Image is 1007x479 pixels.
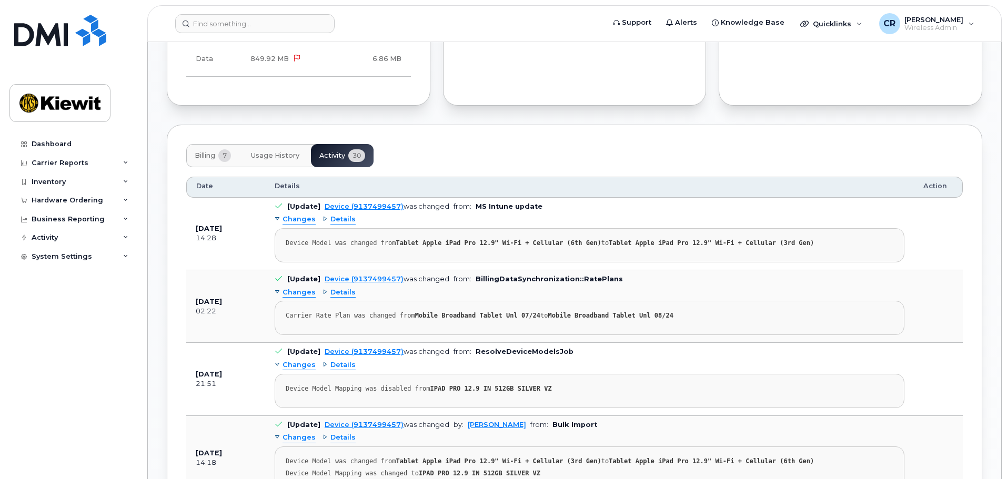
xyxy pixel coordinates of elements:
[196,370,222,378] b: [DATE]
[325,348,404,355] a: Device (9137499457)
[195,151,215,160] span: Billing
[904,15,963,24] span: [PERSON_NAME]
[175,14,335,33] input: Find something...
[250,55,289,63] span: 849.92 MB
[287,202,320,210] b: [Update]
[609,457,814,465] strong: Tablet Apple iPad Pro 12.9" Wi-Fi + Cellular (6th Gen)
[325,202,404,210] a: Device (9137499457)
[476,348,573,355] b: ResolveDeviceModelsJob
[287,275,320,283] b: [Update]
[218,149,231,162] span: 7
[552,421,597,429] b: Bulk Import
[622,17,651,28] span: Support
[419,470,540,477] strong: IPAD PRO 12.9 IN 512GB SILVER VZ
[883,17,895,30] span: CR
[454,275,471,283] span: from:
[286,239,893,247] div: Device Model was changed from to
[468,421,526,429] a: [PERSON_NAME]
[330,215,356,225] span: Details
[196,449,222,457] b: [DATE]
[914,177,963,198] th: Action
[454,202,471,210] span: from:
[548,312,673,319] strong: Mobile Broadband Tablet Unl 08/24
[430,385,552,392] strong: IPAD PRO 12.9 IN 512GB SILVER VZ
[186,42,230,76] td: Data
[415,312,540,319] strong: Mobile Broadband Tablet Unl 07/24
[196,298,222,305] b: [DATE]
[454,421,464,429] span: by:
[704,12,792,33] a: Knowledge Base
[476,275,623,283] b: BillingDataSynchronization::RatePlans
[330,288,356,298] span: Details
[325,421,404,429] a: Device (9137499457)
[283,288,316,298] span: Changes
[196,225,222,232] b: [DATE]
[196,379,256,389] div: 21:51
[530,421,548,429] span: from:
[287,348,320,355] b: [Update]
[283,215,316,225] span: Changes
[283,360,316,370] span: Changes
[311,42,411,76] td: 6.86 MB
[721,17,784,28] span: Knowledge Base
[286,470,893,477] div: Device Model Mapping was changed to
[606,12,659,33] a: Support
[872,13,982,34] div: Cally Rogers
[330,360,356,370] span: Details
[476,202,542,210] b: MS Intune update
[396,239,601,247] strong: Tablet Apple iPad Pro 12.9" Wi-Fi + Cellular (6th Gen)
[325,275,404,283] a: Device (9137499457)
[286,312,893,320] div: Carrier Rate Plan was changed from to
[251,151,299,160] span: Usage History
[283,433,316,443] span: Changes
[325,421,449,429] div: was changed
[813,19,851,28] span: Quicklinks
[659,12,704,33] a: Alerts
[325,348,449,355] div: was changed
[196,458,256,467] div: 14:18
[396,457,601,465] strong: Tablet Apple iPad Pro 12.9" Wi-Fi + Cellular (3rd Gen)
[609,239,814,247] strong: Tablet Apple iPad Pro 12.9" Wi-Fi + Cellular (3rd Gen)
[325,202,449,210] div: was changed
[675,17,697,28] span: Alerts
[287,421,320,429] b: [Update]
[454,348,471,355] span: from:
[196,233,256,243] div: 14:28
[196,181,213,191] span: Date
[275,181,300,191] span: Details
[961,433,999,471] iframe: Messenger Launcher
[793,13,870,34] div: Quicklinks
[904,24,963,32] span: Wireless Admin
[286,385,893,393] div: Device Model Mapping was disabled from
[286,457,893,465] div: Device Model was changed from to
[330,433,356,443] span: Details
[196,307,256,316] div: 02:22
[325,275,449,283] div: was changed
